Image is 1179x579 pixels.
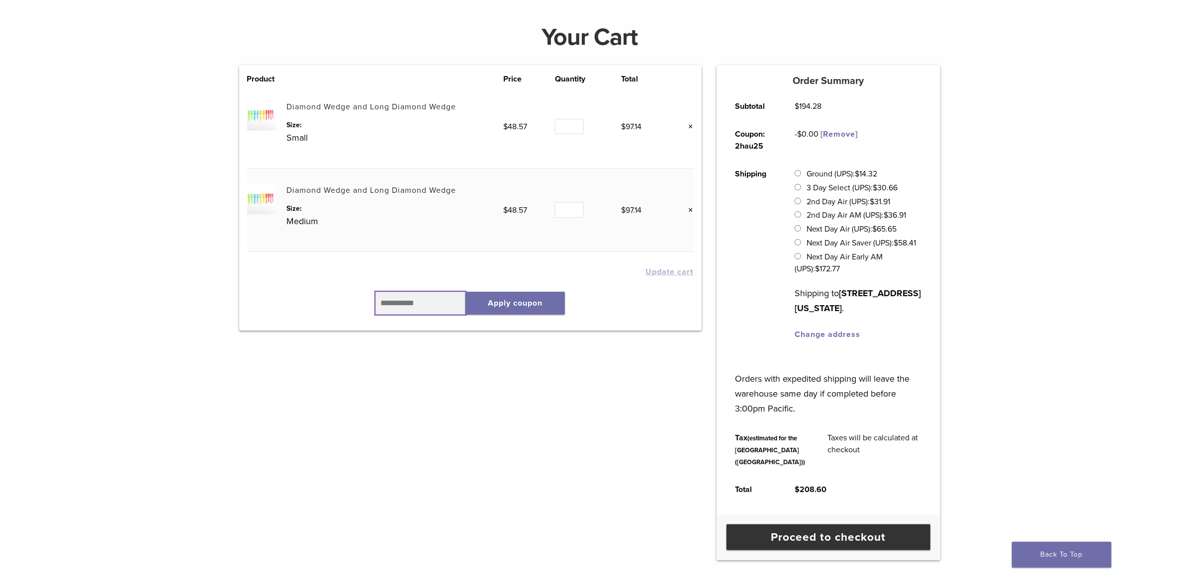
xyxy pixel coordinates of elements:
[724,424,816,476] th: Tax
[855,169,878,179] bdi: 14.32
[807,169,878,179] label: Ground (UPS):
[232,25,948,49] h1: Your Cart
[503,122,527,132] bdi: 48.57
[894,238,916,248] bdi: 58.41
[815,264,819,274] span: $
[503,122,508,132] span: $
[724,476,784,503] th: Total
[807,224,897,234] label: Next Day Air (UPS):
[894,238,899,248] span: $
[621,205,626,215] span: $
[646,268,694,276] button: Update cart
[503,205,508,215] span: $
[795,286,921,316] p: Shipping to .
[873,224,877,234] span: $
[621,205,641,215] bdi: 97.14
[807,238,916,248] label: Next Day Air Saver (UPS):
[287,120,503,130] dt: Size:
[555,73,621,85] th: Quantity
[807,210,907,220] label: 2nd Day Air AM (UPS):
[815,264,840,274] bdi: 172.77
[795,288,921,314] strong: [STREET_ADDRESS][US_STATE]
[797,129,802,139] span: $
[807,183,898,193] label: 3 Day Select (UPS):
[795,485,826,495] bdi: 208.60
[795,485,800,495] span: $
[735,434,805,466] small: (estimated for the [GEOGRAPHIC_DATA] ([GEOGRAPHIC_DATA]))
[247,73,287,85] th: Product
[873,224,897,234] bdi: 65.65
[717,75,940,87] h5: Order Summary
[873,183,878,193] span: $
[726,524,930,550] a: Proceed to checkout
[795,101,821,111] bdi: 194.28
[735,356,921,416] p: Orders with expedited shipping will leave the warehouse same day if completed before 3:00pm Pacific.
[681,204,694,217] a: Remove this item
[797,129,818,139] span: 0.00
[247,184,276,214] img: Diamond Wedge and Long Diamond Wedge
[855,169,860,179] span: $
[287,203,503,214] dt: Size:
[873,183,898,193] bdi: 30.66
[884,210,907,220] bdi: 36.91
[621,73,665,85] th: Total
[247,101,276,130] img: Diamond Wedge and Long Diamond Wedge
[724,92,784,120] th: Subtotal
[795,101,799,111] span: $
[1012,542,1111,568] a: Back To Top
[287,214,503,229] p: Medium
[795,330,860,339] a: Change address
[870,197,875,207] span: $
[287,102,456,112] a: Diamond Wedge and Long Diamond Wedge
[287,185,456,195] a: Diamond Wedge and Long Diamond Wedge
[784,120,869,160] td: -
[503,73,555,85] th: Price
[870,197,891,207] bdi: 31.91
[884,210,889,220] span: $
[503,205,527,215] bdi: 48.57
[795,252,883,274] label: Next Day Air Early AM (UPS):
[287,130,503,145] p: Small
[816,424,933,476] td: Taxes will be calculated at checkout
[724,160,784,348] th: Shipping
[621,122,641,132] bdi: 97.14
[465,292,565,315] button: Apply coupon
[807,197,891,207] label: 2nd Day Air (UPS):
[724,120,784,160] th: Coupon: 2hau25
[621,122,626,132] span: $
[820,129,858,139] a: Remove 2hau25 coupon
[681,120,694,133] a: Remove this item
